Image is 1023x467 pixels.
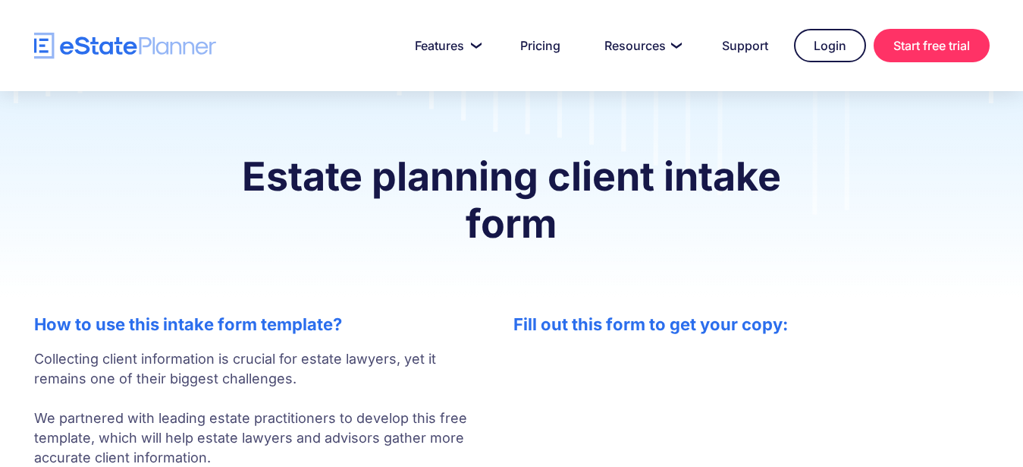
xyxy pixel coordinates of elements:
[242,153,781,248] strong: Estate planning client intake form
[513,314,990,334] h2: Fill out this form to get your copy:
[874,29,990,62] a: Start free trial
[34,314,483,334] h2: How to use this intake form template?
[513,349,990,463] iframe: Form 0
[794,29,866,62] a: Login
[586,30,696,61] a: Resources
[502,30,579,61] a: Pricing
[34,33,216,59] a: home
[704,30,786,61] a: Support
[397,30,494,61] a: Features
